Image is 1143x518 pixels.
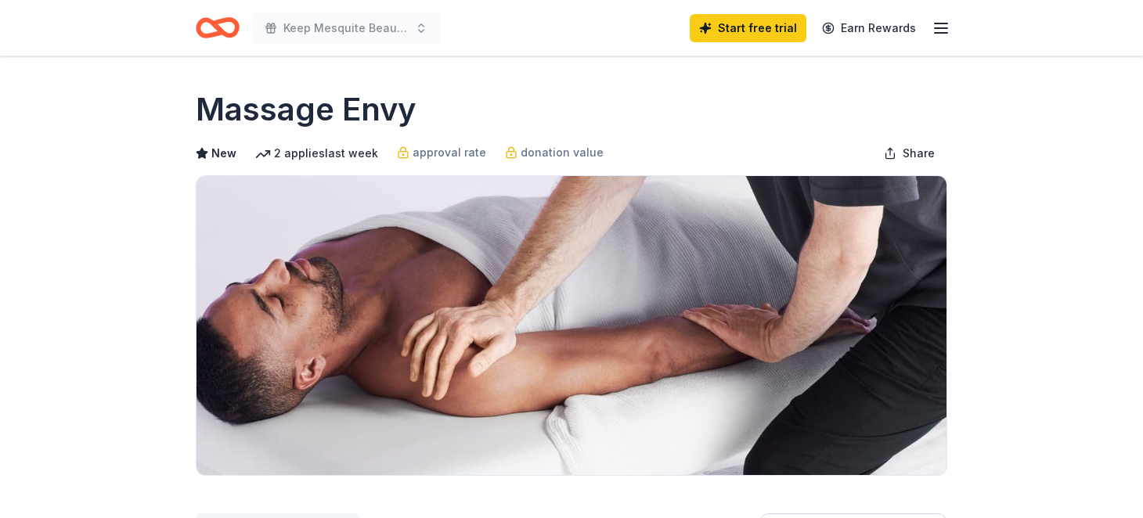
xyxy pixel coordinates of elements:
[813,14,925,42] a: Earn Rewards
[521,143,604,162] span: donation value
[690,14,806,42] a: Start free trial
[197,176,946,475] img: Image for Massage Envy
[505,143,604,162] a: donation value
[196,9,240,46] a: Home
[211,144,236,163] span: New
[871,138,947,169] button: Share
[255,144,378,163] div: 2 applies last week
[397,143,486,162] a: approval rate
[413,143,486,162] span: approval rate
[252,13,440,44] button: Keep Mesquite Beautiful Butterfly Ball
[196,88,416,131] h1: Massage Envy
[903,144,935,163] span: Share
[283,19,409,38] span: Keep Mesquite Beautiful Butterfly Ball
